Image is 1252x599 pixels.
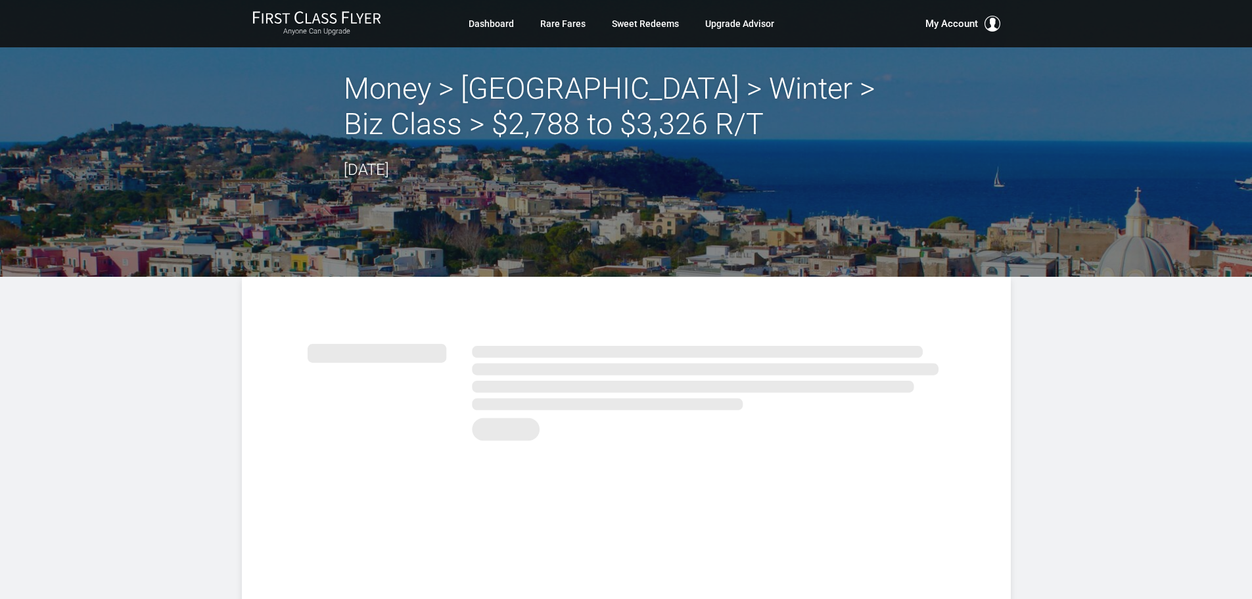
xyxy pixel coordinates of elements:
a: Sweet Redeems [612,12,679,36]
img: First Class Flyer [252,11,381,24]
a: Rare Fares [540,12,586,36]
a: First Class FlyerAnyone Can Upgrade [252,11,381,37]
button: My Account [925,16,1000,32]
time: [DATE] [344,160,389,179]
a: Upgrade Advisor [705,12,774,36]
h2: Money > [GEOGRAPHIC_DATA] > Winter > Biz Class > $2,788 to $3,326 R/T [344,71,909,142]
span: My Account [925,16,978,32]
a: Dashboard [469,12,514,36]
small: Anyone Can Upgrade [252,27,381,36]
img: summary.svg [308,329,945,448]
